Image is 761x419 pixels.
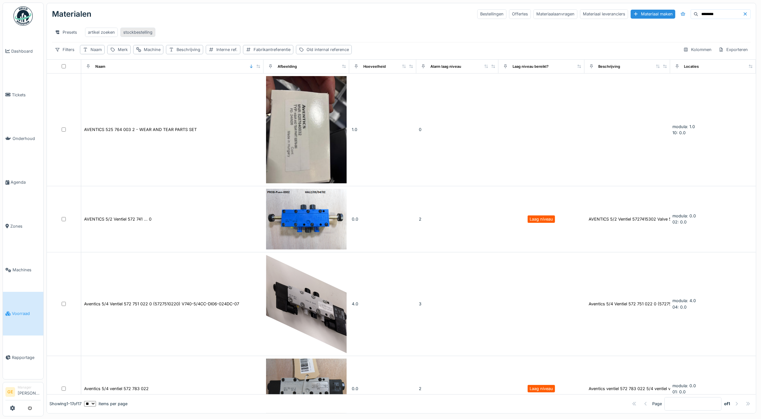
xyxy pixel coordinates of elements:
[673,220,687,224] span: 02: 0.0
[580,9,628,19] div: Materiaal leveranciers
[84,301,239,307] div: Aventics 5/4 Ventiel 572 751 022 0 (5727510220) V740-5/4CC-DI06-024DC-07
[95,64,105,69] div: Naam
[216,47,238,53] div: Interne ref.
[673,383,696,388] span: modula: 0.0
[52,28,80,37] div: Presets
[5,387,15,397] li: GE
[3,29,43,73] a: Dashboard
[589,216,689,222] div: AVENTICS 5/2 Ventiel 5727415302 Valve 572 741 ...
[11,179,41,185] span: Agenda
[631,10,675,18] div: Materiaal maken
[684,64,699,69] div: Locaties
[266,76,347,184] img: AVENTICS 525 764 003 2 - WEAR AND TEAR PARTS SET
[509,9,531,19] div: Offertes
[530,386,553,392] div: Laag niveau
[3,161,43,204] a: Agenda
[3,336,43,379] a: Rapportage
[266,255,347,353] img: Aventics 5/4 Ventiel 572 751 022 0 (5727510220) V740-5/4CC-DI06-024DC-07
[10,223,41,229] span: Zones
[352,127,413,133] div: 1.0
[12,354,41,361] span: Rapportage
[589,386,680,392] div: Aventics ventiel 572 783 022 5/4 ventiel voo...
[680,45,714,54] div: Kolommen
[307,47,349,53] div: Old internal reference
[52,6,91,22] div: Materialen
[652,401,662,407] div: Page
[352,386,413,392] div: 0.0
[363,64,386,69] div: Hoeveelheid
[11,48,41,54] span: Dashboard
[118,47,128,53] div: Merk
[673,214,696,218] span: modula: 0.0
[84,127,197,133] div: AVENTICS 525 764 003 2 - WEAR AND TEAR PARTS SET
[84,401,127,407] div: items per page
[18,385,41,399] li: [PERSON_NAME]
[430,64,461,69] div: Alarm laag niveau
[419,127,496,133] div: 0
[13,6,33,26] img: Badge_color-CXgf-gQk.svg
[419,301,496,307] div: 3
[724,401,730,407] strong: of 1
[673,124,695,129] span: modula: 1.0
[84,216,151,222] div: AVENTICS 5/2 Ventiel 572 741 ... 0
[254,47,290,53] div: Fabrikantreferentie
[3,248,43,292] a: Machines
[13,135,41,142] span: Onderhoud
[533,9,577,19] div: Materiaalaanvragen
[49,401,82,407] div: Showing 1 - 17 of 17
[177,47,200,53] div: Beschrijving
[18,385,41,390] div: Manager
[52,45,77,54] div: Filters
[3,204,43,248] a: Zones
[12,92,41,98] span: Tickets
[3,292,43,336] a: Voorraad
[91,47,102,53] div: Naam
[144,47,160,53] div: Machine
[513,64,549,69] div: Laag niveau bereikt?
[673,389,686,394] span: 01: 0.0
[530,216,553,222] div: Laag niveau
[599,64,620,69] div: Beschrijving
[673,298,696,303] span: modula: 4.0
[673,130,686,135] span: 10: 0.0
[266,189,347,249] img: AVENTICS 5/2 Ventiel 572 741 ... 0
[352,301,413,307] div: 4.0
[352,216,413,222] div: 0.0
[13,267,41,273] span: Machines
[716,45,751,54] div: Exporteren
[477,9,506,19] div: Bestellingen
[419,216,496,222] div: 2
[673,305,687,310] span: 04: 0.0
[3,73,43,117] a: Tickets
[3,117,43,161] a: Onderhoud
[278,64,297,69] div: Afbeelding
[266,359,347,419] img: Aventics 5/4 ventiel 572 783 022
[12,310,41,317] span: Voorraad
[419,386,496,392] div: 2
[123,29,152,35] div: stockbestelling
[589,301,689,307] div: Aventics 5/4 Ventiel 572 751 022 0 (5727510220)...
[5,385,41,400] a: GE Manager[PERSON_NAME]
[88,29,115,35] div: artikel zoeken
[84,386,149,392] div: Aventics 5/4 ventiel 572 783 022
